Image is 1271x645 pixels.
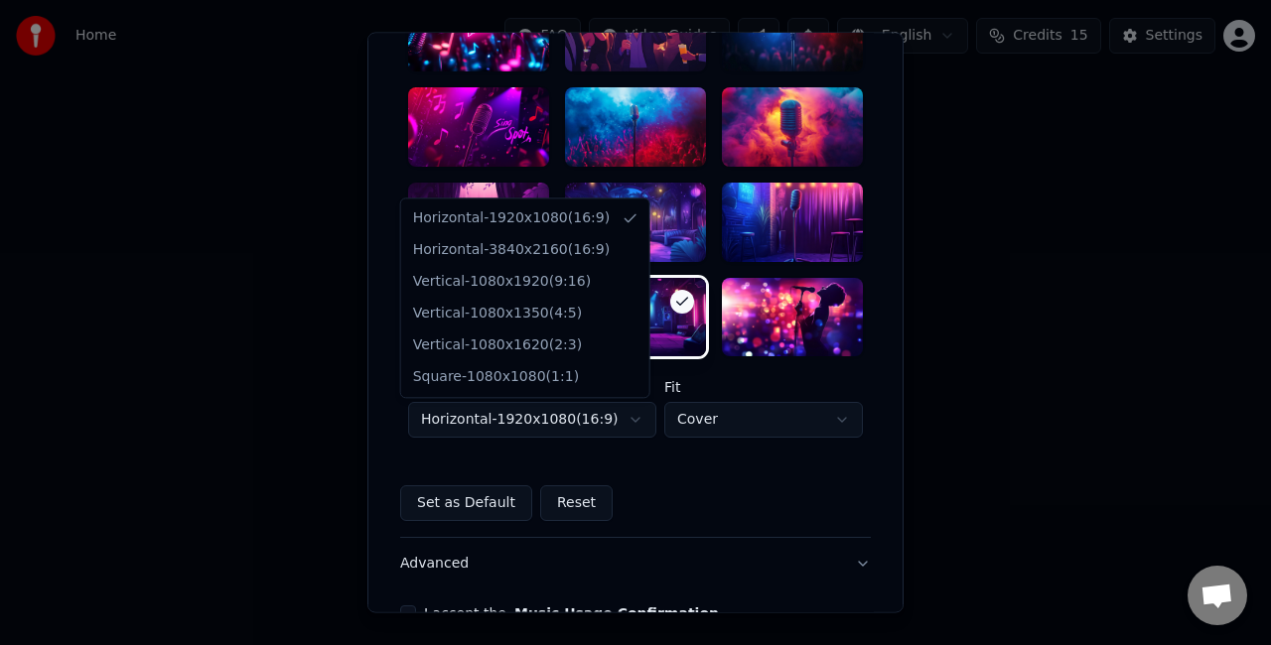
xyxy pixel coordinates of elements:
div: Horizontal - 1920 x 1080 ( 16 : 9 ) [413,208,611,228]
div: Vertical - 1080 x 1620 ( 2 : 3 ) [413,335,583,355]
div: Vertical - 1080 x 1350 ( 4 : 5 ) [413,304,583,323]
div: Square - 1080 x 1080 ( 1 : 1 ) [413,367,579,387]
div: Horizontal - 3840 x 2160 ( 16 : 9 ) [413,240,611,260]
div: Vertical - 1080 x 1920 ( 9 : 16 ) [413,272,591,292]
